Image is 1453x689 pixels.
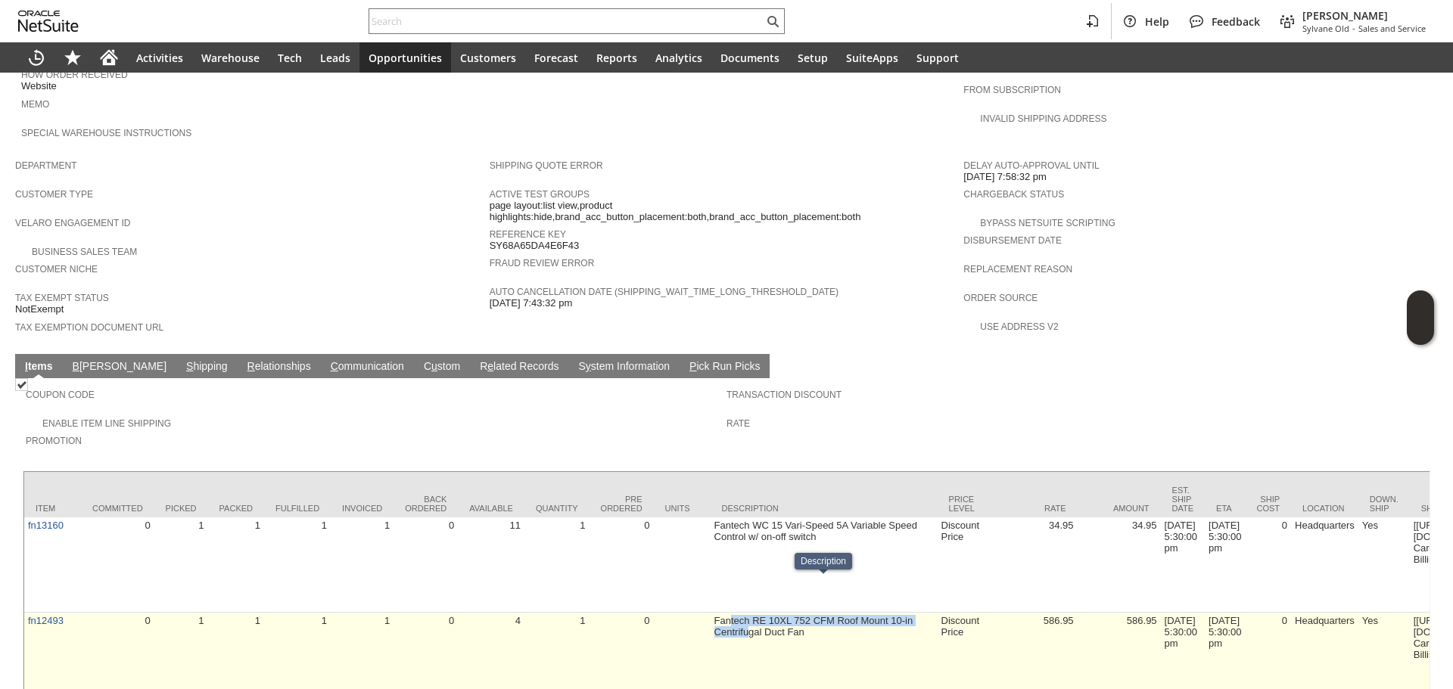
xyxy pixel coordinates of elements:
a: Support [907,42,968,73]
a: Documents [711,42,789,73]
span: I [25,360,28,372]
a: Velaro Engagement ID [15,218,130,228]
a: Custom [420,360,464,374]
svg: Shortcuts [64,48,82,67]
span: - [1352,23,1355,34]
td: 34.95 [1078,517,1161,613]
span: u [431,360,437,372]
span: R [247,360,255,372]
span: Setup [798,51,828,65]
a: Shipping [182,360,232,374]
div: Quantity [536,504,578,513]
a: How Order Received [21,70,128,80]
span: Oracle Guided Learning Widget. To move around, please hold and drag [1407,318,1434,346]
a: Customer Type [15,189,93,200]
a: Auto Cancellation Date (shipping_wait_time_long_threshold_date) [490,287,839,297]
div: Packed [219,504,253,513]
td: [DATE] 5:30:00 pm [1161,517,1206,613]
td: 0 [1245,517,1291,613]
div: Invoiced [342,504,382,513]
a: SuiteApps [837,42,907,73]
a: Tech [269,42,311,73]
div: Ship Cost [1256,495,1280,513]
a: Related Records [476,360,562,374]
span: B [73,360,79,372]
a: Relationships [244,360,315,374]
a: Rate [726,418,750,429]
span: P [689,360,696,372]
a: Transaction Discount [726,390,842,400]
a: Shipping Quote Error [490,160,603,171]
a: Opportunities [359,42,451,73]
a: Enable Item Line Shipping [42,418,171,429]
a: Recent Records [18,42,54,73]
span: Support [916,51,959,65]
a: Reports [587,42,646,73]
td: 1 [264,517,331,613]
svg: logo [18,11,79,32]
td: 1 [208,517,264,613]
span: Opportunities [369,51,442,65]
span: [PERSON_NAME] [1302,8,1426,23]
span: Reports [596,51,637,65]
span: SY68A65DA4E6F43 [490,240,580,252]
div: ETA [1216,504,1234,513]
a: Invalid Shipping Address [980,113,1106,124]
div: Back Ordered [405,495,446,513]
a: fn13160 [28,520,64,531]
input: Search [369,12,764,30]
a: Business Sales Team [32,247,137,257]
div: Shortcuts [54,42,91,73]
a: Replacement reason [963,264,1072,275]
td: Yes [1358,517,1410,613]
td: Discount Price [938,517,994,613]
div: Amount [1089,504,1150,513]
span: Help [1145,14,1169,29]
div: Rate [1006,504,1066,513]
span: Feedback [1212,14,1260,29]
a: Leads [311,42,359,73]
span: Activities [136,51,183,65]
div: Fulfilled [275,504,319,513]
span: [DATE] 7:43:32 pm [490,297,573,309]
div: Description [722,504,926,513]
span: Sylvane Old [1302,23,1349,34]
td: [DATE] 5:30:00 pm [1205,517,1245,613]
div: Down. Ship [1370,495,1399,513]
div: Description [801,556,846,566]
span: C [331,360,338,372]
span: Analytics [655,51,702,65]
a: Customers [451,42,525,73]
a: Fraud Review Error [490,258,595,268]
a: Home [91,42,127,73]
td: 1 [154,517,208,613]
a: Tax Exempt Status [15,293,109,303]
a: Forecast [525,42,587,73]
svg: Home [100,48,118,67]
a: Analytics [646,42,711,73]
a: Setup [789,42,837,73]
span: Documents [720,51,779,65]
a: B[PERSON_NAME] [69,360,170,374]
span: S [186,360,193,372]
td: 11 [458,517,524,613]
a: Items [21,360,57,374]
td: 34.95 [994,517,1078,613]
span: Website [21,80,57,92]
div: Picked [166,504,197,513]
span: Warehouse [201,51,260,65]
td: 0 [394,517,458,613]
a: Warehouse [192,42,269,73]
div: Item [36,504,70,513]
span: Leads [320,51,350,65]
a: Bypass NetSuite Scripting [980,218,1115,228]
span: e [487,360,493,372]
a: fn12493 [28,615,64,626]
a: Order Source [963,293,1038,303]
td: 0 [81,517,154,613]
span: Sales and Service [1358,23,1426,34]
span: page layout:list view,product highlights:hide,brand_acc_button_placement:both,brand_acc_button_pl... [490,200,957,223]
a: Pick Run Picks [686,360,764,374]
a: Delay Auto-Approval Until [963,160,1099,171]
div: Est. Ship Date [1172,486,1194,513]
